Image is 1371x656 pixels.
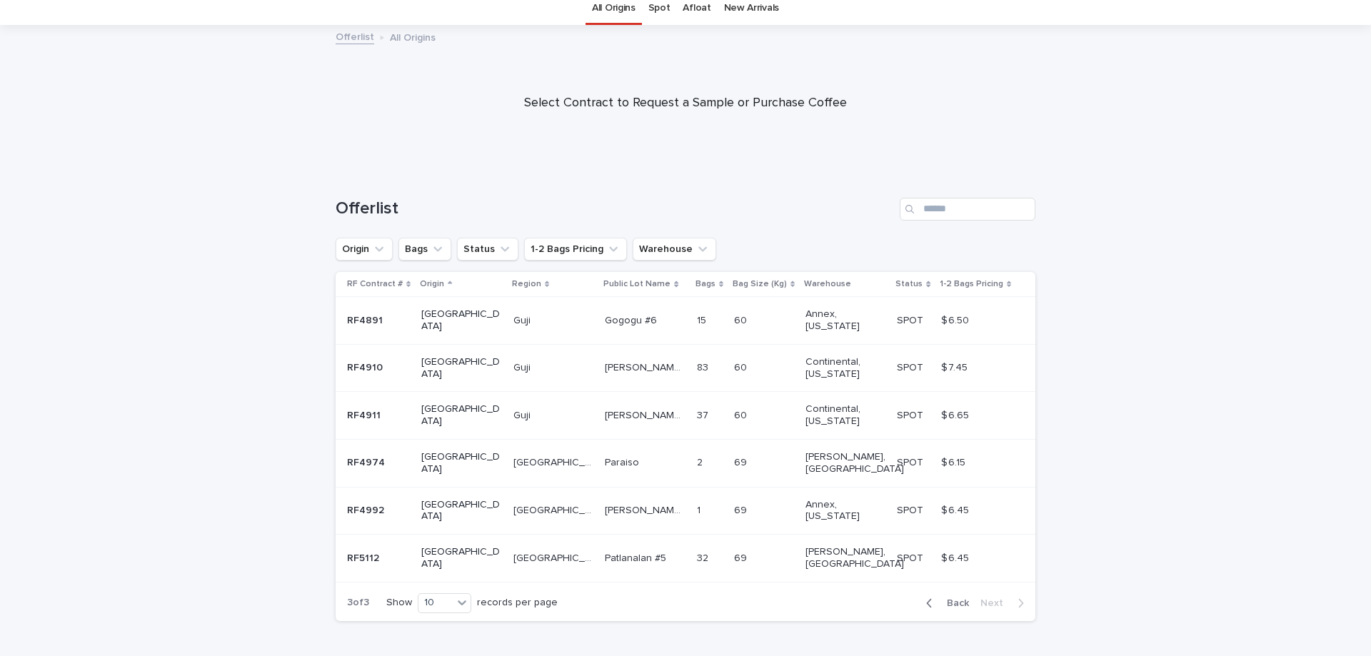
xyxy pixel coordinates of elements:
[336,28,374,44] a: Offerlist
[513,550,596,565] p: [GEOGRAPHIC_DATA]
[897,454,926,469] p: SPOT
[336,439,1035,487] tr: RF4974RF4974 [GEOGRAPHIC_DATA][GEOGRAPHIC_DATA][GEOGRAPHIC_DATA] ParaisoParaiso 22 6969 [PERSON_N...
[386,597,412,609] p: Show
[734,454,750,469] p: 69
[941,550,972,565] p: $ 6.45
[421,499,501,523] p: [GEOGRAPHIC_DATA]
[605,502,687,517] p: Jose Juarez Alonso
[697,407,711,422] p: 37
[697,312,709,327] p: 15
[421,403,501,428] p: [GEOGRAPHIC_DATA]
[897,502,926,517] p: SPOT
[941,502,972,517] p: $ 6.45
[400,96,971,111] p: Select Contract to Request a Sample or Purchase Coffee
[605,454,642,469] p: Paraiso
[347,276,403,292] p: RF Contract #
[915,597,975,610] button: Back
[941,407,972,422] p: $ 6.65
[897,407,926,422] p: SPOT
[336,238,393,261] button: Origin
[513,407,533,422] p: Guji
[347,312,386,327] p: RF4891
[513,312,533,327] p: Guji
[336,535,1035,582] tr: RF5112RF5112 [GEOGRAPHIC_DATA][GEOGRAPHIC_DATA][GEOGRAPHIC_DATA] Patlanalan #5Patlanalan #5 3232 ...
[941,312,972,327] p: $ 6.50
[421,356,501,380] p: [GEOGRAPHIC_DATA]
[697,550,711,565] p: 32
[336,487,1035,535] tr: RF4992RF4992 [GEOGRAPHIC_DATA][GEOGRAPHIC_DATA][GEOGRAPHIC_DATA] [PERSON_NAME] [PERSON_NAME][PERS...
[398,238,451,261] button: Bags
[457,238,518,261] button: Status
[347,502,387,517] p: RF4992
[695,276,715,292] p: Bags
[734,550,750,565] p: 69
[418,595,453,610] div: 10
[524,238,627,261] button: 1-2 Bags Pricing
[975,597,1035,610] button: Next
[697,502,703,517] p: 1
[420,276,444,292] p: Origin
[697,359,711,374] p: 83
[804,276,851,292] p: Warehouse
[605,407,687,422] p: Uraga Harsu Haro lot #3 Natural
[513,454,596,469] p: [GEOGRAPHIC_DATA]
[734,359,750,374] p: 60
[605,550,669,565] p: Patlanalan #5
[633,238,716,261] button: Warehouse
[336,297,1035,345] tr: RF4891RF4891 [GEOGRAPHIC_DATA]GujiGuji Gogogu #6Gogogu #6 1515 6060 Annex, [US_STATE] SPOTSPOT $ ...
[421,451,501,475] p: [GEOGRAPHIC_DATA]
[336,344,1035,392] tr: RF4910RF4910 [GEOGRAPHIC_DATA]GujiGuji [PERSON_NAME] Muda lot #1 Natural[PERSON_NAME] Muda lot #1...
[733,276,787,292] p: Bag Size (Kg)
[605,359,687,374] p: Uraga Goro Muda lot #1 Natural
[938,598,969,608] span: Back
[477,597,558,609] p: records per page
[940,276,1003,292] p: 1-2 Bags Pricing
[605,312,660,327] p: Gogogu #6
[513,359,533,374] p: Guji
[336,198,894,219] h1: Offerlist
[347,454,388,469] p: RF4974
[347,359,386,374] p: RF4910
[512,276,541,292] p: Region
[336,585,381,620] p: 3 of 3
[897,359,926,374] p: SPOT
[941,454,968,469] p: $ 6.15
[900,198,1035,221] input: Search
[895,276,923,292] p: Status
[347,407,383,422] p: RF4911
[347,550,382,565] p: RF5112
[336,392,1035,440] tr: RF4911RF4911 [GEOGRAPHIC_DATA]GujiGuji [PERSON_NAME] Harsu [PERSON_NAME] lot #3 Natural[PERSON_NA...
[734,502,750,517] p: 69
[734,407,750,422] p: 60
[980,598,1012,608] span: Next
[897,550,926,565] p: SPOT
[897,312,926,327] p: SPOT
[697,454,705,469] p: 2
[603,276,671,292] p: Public Lot Name
[421,546,501,570] p: [GEOGRAPHIC_DATA]
[390,29,436,44] p: All Origins
[941,359,970,374] p: $ 7.45
[513,502,596,517] p: [GEOGRAPHIC_DATA]
[734,312,750,327] p: 60
[421,308,501,333] p: [GEOGRAPHIC_DATA]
